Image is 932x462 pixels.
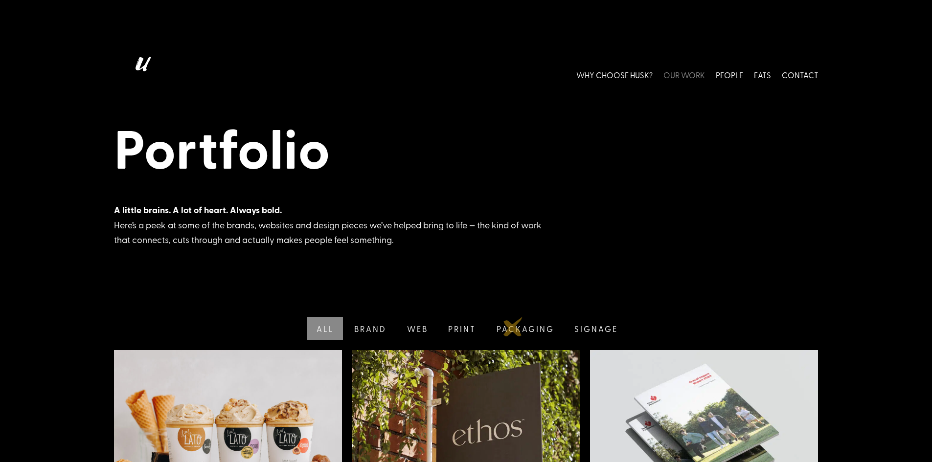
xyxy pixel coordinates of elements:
a: Brand [343,317,396,340]
a: Web [396,317,437,340]
h1: Portfolio [114,115,818,185]
a: CONTACT [782,53,818,96]
a: OUR WORK [663,53,705,96]
a: WHY CHOOSE HUSK? [576,53,653,96]
strong: A little brains. A lot of heart. Always bold. [114,203,282,216]
a: PEOPLE [716,53,743,96]
img: Husk logo [114,53,168,96]
a: Print [437,317,485,340]
a: Signage [563,317,627,340]
a: All [305,317,343,340]
div: Here’s a peek at some of the brands, websites and design pieces we’ve helped bring to life — the ... [114,202,554,247]
a: EATS [754,53,771,96]
a: Packaging [485,317,563,340]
